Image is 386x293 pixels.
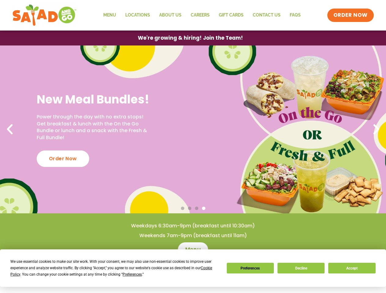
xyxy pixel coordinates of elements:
h4: Weekdays 6:30am-9pm (breakfast until 10:30am) [12,222,374,229]
div: Previous slide [3,123,17,136]
span: Go to slide 2 [188,207,191,210]
div: Order Now [37,150,89,167]
a: ORDER NOW [327,9,374,22]
a: Locations [121,8,155,22]
span: Go to slide 4 [202,207,205,210]
a: FAQs [285,8,305,22]
div: We use essential cookies to make our site work. With your consent, we may also use non-essential ... [10,259,219,278]
button: Decline [278,263,325,273]
button: Accept [328,263,375,273]
span: Menu [185,246,201,253]
span: We're growing & hiring! Join the Team! [138,35,243,41]
a: GIFT CARDS [214,8,248,22]
div: Next slide [369,123,383,136]
img: new-SAG-logo-768×292 [12,3,77,27]
p: Power through the day with no extra stops! Get breakfast & lunch with the On the Go Bundle or lun... [37,114,152,141]
h4: Weekends 7am-9pm (breakfast until 11am) [12,232,374,239]
span: Go to slide 3 [195,207,198,210]
h2: New Meal Bundles! [37,92,152,107]
a: Menu [178,242,208,257]
a: Menu [99,8,121,22]
a: Careers [186,8,214,22]
span: ORDER NOW [333,12,368,19]
a: About Us [155,8,186,22]
a: We're growing & hiring! Join the Team! [129,31,252,45]
span: Go to slide 1 [181,207,184,210]
button: Preferences [227,263,274,273]
a: Contact Us [248,8,285,22]
span: Preferences [123,272,142,277]
nav: Menu [99,8,305,22]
